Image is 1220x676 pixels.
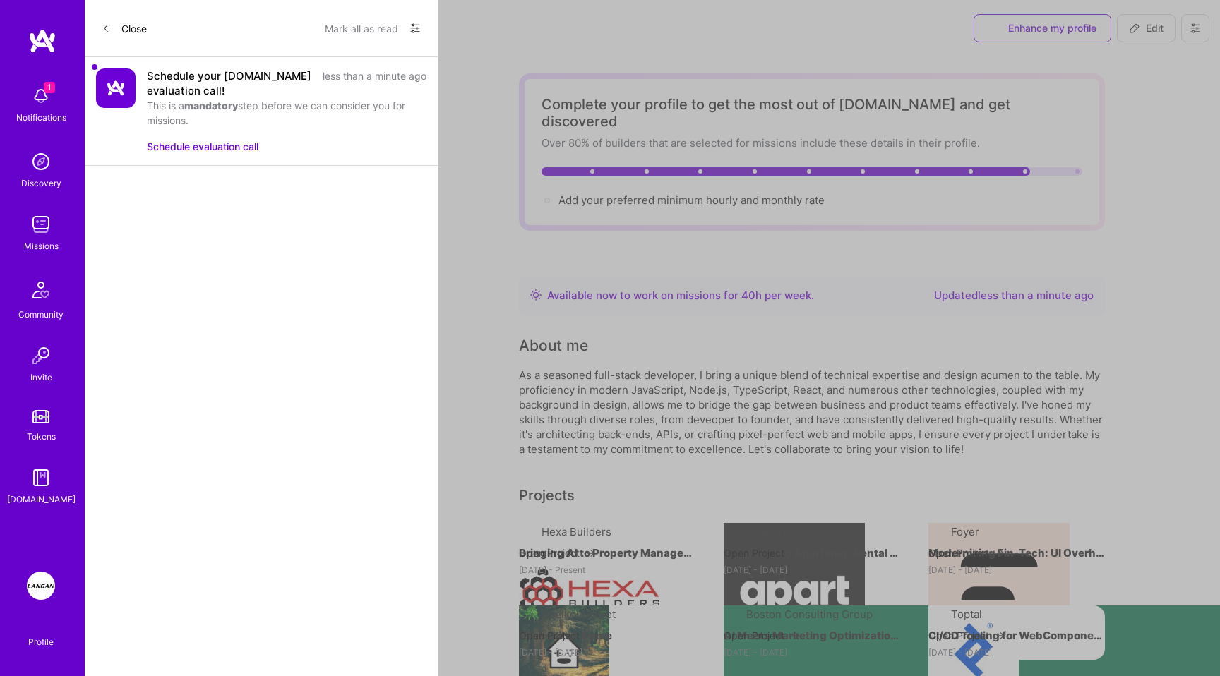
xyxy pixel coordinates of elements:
[23,572,59,600] a: Langan: AI-Copilot for Environmental Site Assessment
[96,68,136,108] img: Company Logo
[24,239,59,253] div: Missions
[323,68,426,98] div: less than a minute ago
[32,410,49,423] img: tokens
[28,28,56,54] img: logo
[27,147,55,176] img: discovery
[147,139,258,154] button: Schedule evaluation call
[27,342,55,370] img: Invite
[44,82,55,93] span: 1
[30,370,52,385] div: Invite
[16,110,66,125] div: Notifications
[23,620,59,648] a: Profile
[325,17,398,40] button: Mark all as read
[27,429,56,444] div: Tokens
[27,464,55,492] img: guide book
[27,572,55,600] img: Langan: AI-Copilot for Environmental Site Assessment
[24,273,58,307] img: Community
[21,176,61,191] div: Discovery
[27,82,55,110] img: bell
[147,98,426,128] div: This is a step before we can consider you for missions.
[184,99,238,111] b: mandatory
[28,634,54,648] div: Profile
[147,68,314,98] div: Schedule your [DOMAIN_NAME] evaluation call!
[7,492,76,507] div: [DOMAIN_NAME]
[27,210,55,239] img: teamwork
[102,17,147,40] button: Close
[18,307,64,322] div: Community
